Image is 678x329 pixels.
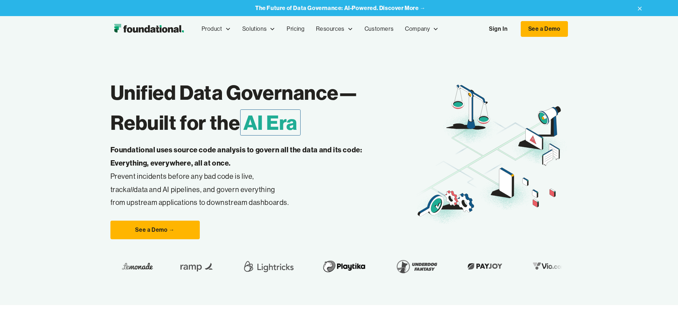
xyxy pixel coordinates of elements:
a: See a Demo [521,21,568,37]
img: Foundational Logo [110,22,187,36]
img: Playtika [319,256,370,276]
div: Resources [310,17,358,41]
div: Company [399,17,444,41]
strong: Foundational uses source code analysis to govern all the data and its code: Everything, everywher... [110,145,362,167]
div: Product [202,24,222,34]
a: home [110,22,187,36]
div: Resources [316,24,344,34]
span: AI Era [240,109,301,136]
img: Vio.com [529,261,570,272]
h1: Unified Data Governance— Rebuilt for the [110,78,415,138]
div: Product [196,17,237,41]
img: Payjoy [464,261,506,272]
a: See a Demo → [110,221,200,239]
a: Pricing [281,17,310,41]
img: Lightricks [242,256,296,276]
img: Lemonade [122,261,153,272]
div: Company [405,24,430,34]
em: all [127,185,134,194]
img: Underdog Fantasy [392,256,441,276]
div: Solutions [242,24,267,34]
iframe: Chat Widget [642,295,678,329]
a: The Future of Data Governance: AI-Powered. Discover More → [255,5,426,11]
p: Prevent incidents before any bad code is live, track data and AI pipelines, and govern everything... [110,143,385,209]
a: Customers [359,17,399,41]
a: Sign In [482,21,515,36]
strong: The Future of Data Governance: AI-Powered. Discover More → [255,4,426,11]
img: Ramp [176,256,219,276]
div: Solutions [237,17,281,41]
